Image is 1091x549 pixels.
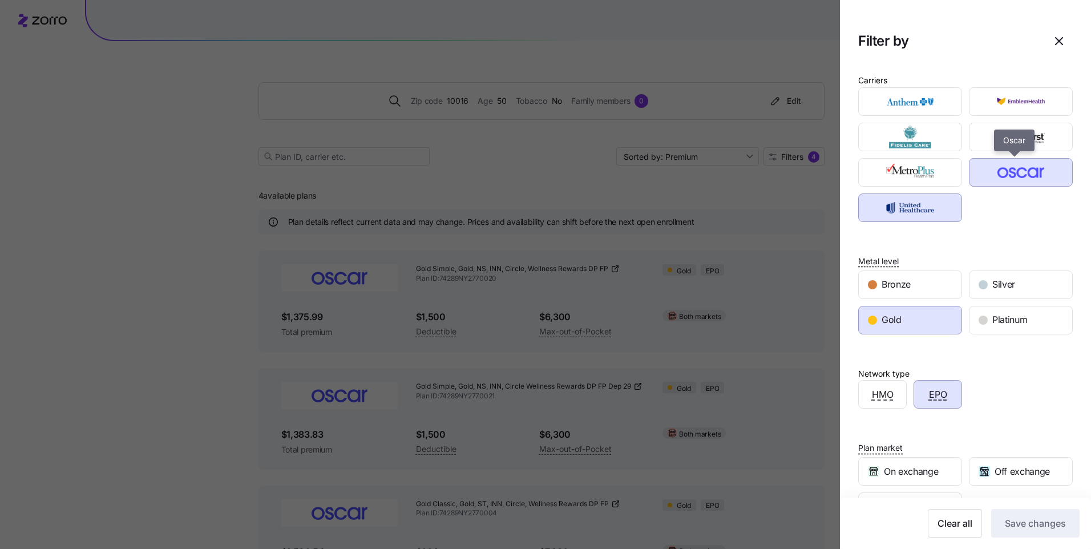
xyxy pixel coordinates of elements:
span: EPO [929,387,947,402]
img: HealthFirst [979,126,1063,148]
span: Save changes [1005,516,1066,530]
span: Silver [992,277,1015,292]
img: MetroPlus Health Plan [868,161,952,184]
button: Clear all [928,509,982,538]
img: EmblemHealth [979,90,1063,113]
span: On exchange [884,465,938,479]
span: HMO [872,387,894,402]
span: Metal level [858,256,899,267]
img: UnitedHealthcare [868,196,952,219]
button: Save changes [991,509,1080,538]
span: Gold [882,313,902,327]
span: Platinum [992,313,1027,327]
span: Bronze [882,277,911,292]
img: Oscar [979,161,1063,184]
h1: Filter by [858,32,1036,50]
div: Carriers [858,74,887,87]
span: Clear all [938,516,972,530]
span: Off exchange [995,465,1050,479]
img: Anthem [868,90,952,113]
img: Fidelis Care [868,126,952,148]
span: Plan market [858,442,903,454]
div: Network type [858,368,910,380]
